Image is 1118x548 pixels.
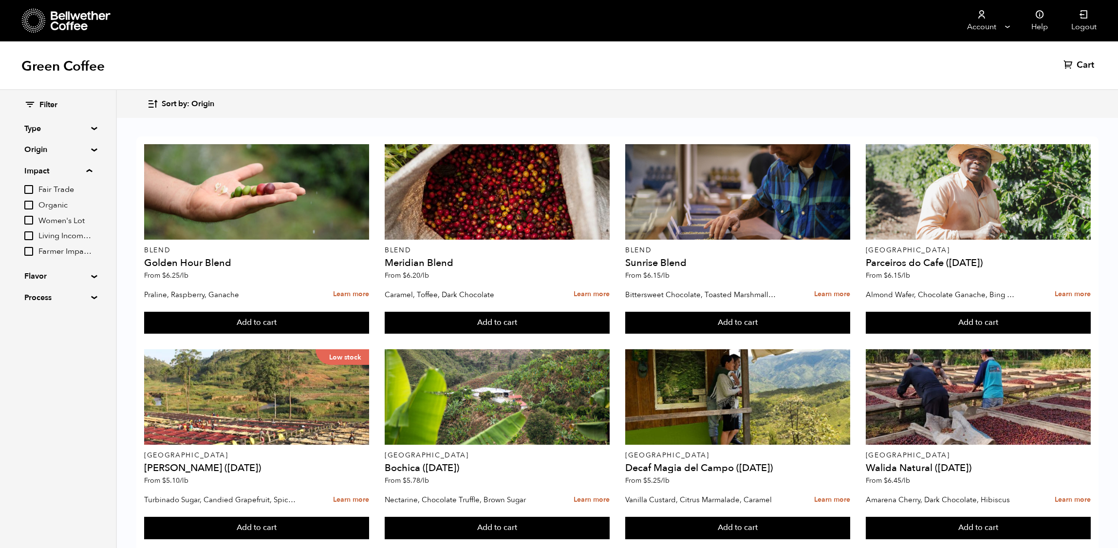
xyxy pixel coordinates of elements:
button: Add to cart [866,312,1091,334]
p: [GEOGRAPHIC_DATA] [866,452,1091,459]
bdi: 6.15 [884,271,910,280]
span: From [866,271,910,280]
span: $ [884,476,888,485]
span: $ [643,476,647,485]
button: Add to cart [144,517,369,539]
span: /lb [180,476,188,485]
summary: Flavor [24,270,92,282]
bdi: 6.20 [403,271,429,280]
span: $ [643,271,647,280]
span: From [385,476,429,485]
bdi: 6.15 [643,271,670,280]
p: Blend [385,247,610,254]
span: /lb [901,271,910,280]
span: From [625,271,670,280]
p: Bittersweet Chocolate, Toasted Marshmallow, Candied Orange, Praline [625,287,778,302]
a: Learn more [574,490,610,510]
bdi: 5.25 [643,476,670,485]
span: $ [403,271,407,280]
h4: Walida Natural ([DATE]) [866,463,1091,473]
p: Turbinado Sugar, Candied Grapefruit, Spiced Plum [144,492,297,507]
span: From [625,476,670,485]
button: Add to cart [144,312,369,334]
p: Almond Wafer, Chocolate Ganache, Bing Cherry [866,287,1019,302]
button: Sort by: Origin [147,93,214,115]
p: Vanilla Custard, Citrus Marmalade, Caramel [625,492,778,507]
input: Women's Lot [24,216,33,225]
h4: Sunrise Blend [625,258,850,268]
span: Fair Trade [38,185,92,195]
span: Cart [1077,59,1094,71]
span: From [144,476,188,485]
button: Add to cart [385,517,610,539]
p: [GEOGRAPHIC_DATA] [866,247,1091,254]
summary: Impact [24,165,92,177]
p: [GEOGRAPHIC_DATA] [144,452,369,459]
span: /lb [180,271,188,280]
a: Learn more [574,284,610,305]
p: Nectarine, Chocolate Truffle, Brown Sugar [385,492,538,507]
span: From [144,271,188,280]
span: $ [403,476,407,485]
a: Learn more [333,490,369,510]
summary: Process [24,292,92,303]
h4: Parceiros do Cafe ([DATE]) [866,258,1091,268]
bdi: 6.25 [162,271,188,280]
span: Filter [39,100,57,111]
span: Sort by: Origin [162,99,214,110]
input: Living Income Pricing [24,231,33,240]
button: Add to cart [866,517,1091,539]
a: Learn more [814,284,850,305]
span: Farmer Impact Fund [38,246,92,257]
a: Cart [1063,59,1097,71]
a: Learn more [814,490,850,510]
span: /lb [901,476,910,485]
span: /lb [661,271,670,280]
p: Low stock [316,349,369,365]
a: Learn more [1055,284,1091,305]
span: /lb [420,271,429,280]
p: Caramel, Toffee, Dark Chocolate [385,287,538,302]
span: Living Income Pricing [38,231,92,242]
a: Low stock [144,349,369,445]
h4: [PERSON_NAME] ([DATE]) [144,463,369,473]
button: Add to cart [625,312,850,334]
h4: Meridian Blend [385,258,610,268]
input: Organic [24,201,33,209]
p: [GEOGRAPHIC_DATA] [625,452,850,459]
span: /lb [420,476,429,485]
p: Blend [625,247,850,254]
span: Women's Lot [38,216,92,227]
span: From [866,476,910,485]
bdi: 5.78 [403,476,429,485]
button: Add to cart [385,312,610,334]
span: /lb [661,476,670,485]
p: [GEOGRAPHIC_DATA] [385,452,610,459]
a: Learn more [333,284,369,305]
button: Add to cart [625,517,850,539]
h4: Decaf Magia del Campo ([DATE]) [625,463,850,473]
span: From [385,271,429,280]
p: Amarena Cherry, Dark Chocolate, Hibiscus [866,492,1019,507]
h4: Bochica ([DATE]) [385,463,610,473]
p: Praline, Raspberry, Ganache [144,287,297,302]
a: Learn more [1055,490,1091,510]
bdi: 5.10 [162,476,188,485]
input: Fair Trade [24,185,33,194]
summary: Type [24,123,92,134]
summary: Origin [24,144,92,155]
span: $ [162,476,166,485]
span: $ [162,271,166,280]
p: Blend [144,247,369,254]
h1: Green Coffee [21,57,105,75]
h4: Golden Hour Blend [144,258,369,268]
input: Farmer Impact Fund [24,247,33,256]
bdi: 6.45 [884,476,910,485]
span: $ [884,271,888,280]
span: Organic [38,200,92,211]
